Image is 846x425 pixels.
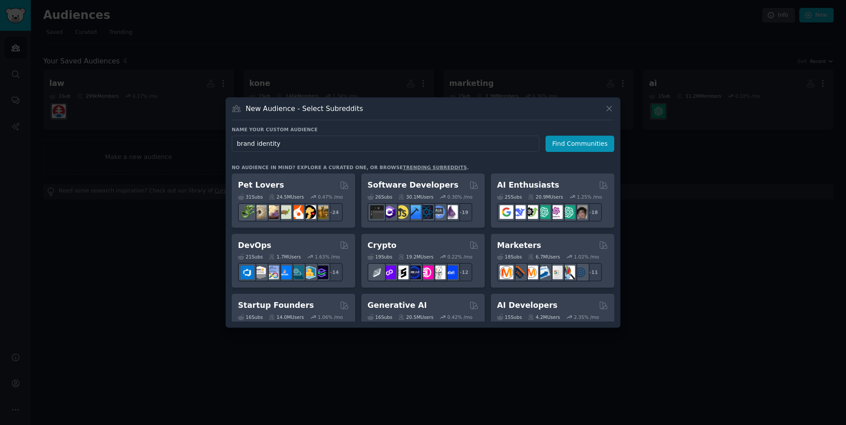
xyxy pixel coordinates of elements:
[367,180,458,191] h2: Software Developers
[512,205,526,219] img: DeepSeek
[583,203,602,222] div: + 18
[324,263,343,281] div: + 14
[302,205,316,219] img: PetAdvice
[253,266,267,279] img: AWS_Certified_Experts
[238,194,263,200] div: 31 Sub s
[447,254,472,260] div: 0.22 % /mo
[574,254,599,260] div: 1.02 % /mo
[370,205,384,219] img: software
[497,194,522,200] div: 25 Sub s
[537,205,550,219] img: chatgpt_promptDesign
[324,203,343,222] div: + 24
[524,266,538,279] img: AskMarketing
[549,266,563,279] img: googleads
[419,266,433,279] img: defiblockchain
[395,205,408,219] img: learnjavascript
[395,266,408,279] img: ethstaker
[265,266,279,279] img: Docker_DevOps
[419,205,433,219] img: reactnative
[561,205,575,219] img: chatgpt_prompts_
[278,266,291,279] img: DevOpsLinks
[265,205,279,219] img: leopardgeckos
[302,266,316,279] img: aws_cdk
[382,266,396,279] img: 0xPolygon
[577,194,602,200] div: 1.25 % /mo
[238,314,263,320] div: 16 Sub s
[528,314,560,320] div: 4.2M Users
[318,314,343,320] div: 1.06 % /mo
[269,194,304,200] div: 24.5M Users
[290,266,304,279] img: platformengineering
[524,205,538,219] img: AItoolsCatalog
[290,205,304,219] img: cockatiel
[549,205,563,219] img: OpenAIDev
[367,300,427,311] h2: Generative AI
[315,266,328,279] img: PlatformEngineers
[497,300,557,311] h2: AI Developers
[574,205,587,219] img: ArtificalIntelligence
[241,205,254,219] img: herpetology
[367,314,392,320] div: 16 Sub s
[367,240,397,251] h2: Crypto
[232,126,614,133] h3: Name your custom audience
[432,266,445,279] img: CryptoNews
[528,194,563,200] div: 20.9M Users
[269,314,304,320] div: 14.0M Users
[583,263,602,281] div: + 11
[253,205,267,219] img: ballpython
[238,180,284,191] h2: Pet Lovers
[500,266,513,279] img: content_marketing
[444,266,458,279] img: defi_
[278,205,291,219] img: turtle
[403,165,467,170] a: trending subreddits
[444,205,458,219] img: elixir
[315,205,328,219] img: dogbreed
[398,194,433,200] div: 30.1M Users
[447,314,472,320] div: 0.42 % /mo
[454,263,472,281] div: + 12
[497,240,541,251] h2: Marketers
[497,180,559,191] h2: AI Enthusiasts
[370,266,384,279] img: ethfinance
[382,205,396,219] img: csharp
[497,254,522,260] div: 18 Sub s
[447,194,472,200] div: 0.30 % /mo
[398,314,433,320] div: 20.5M Users
[512,266,526,279] img: bigseo
[238,254,263,260] div: 21 Sub s
[574,314,599,320] div: 2.35 % /mo
[367,254,392,260] div: 19 Sub s
[232,136,539,152] input: Pick a short name, like "Digital Marketers" or "Movie-Goers"
[232,164,469,170] div: No audience in mind? Explore a curated one, or browse .
[315,254,340,260] div: 1.63 % /mo
[246,104,363,113] h3: New Audience - Select Subreddits
[497,314,522,320] div: 15 Sub s
[454,203,472,222] div: + 19
[537,266,550,279] img: Emailmarketing
[528,254,560,260] div: 6.7M Users
[574,266,587,279] img: OnlineMarketing
[238,300,314,311] h2: Startup Founders
[398,254,433,260] div: 19.2M Users
[407,205,421,219] img: iOSProgramming
[318,194,343,200] div: 0.47 % /mo
[561,266,575,279] img: MarketingResearch
[367,194,392,200] div: 26 Sub s
[238,240,271,251] h2: DevOps
[432,205,445,219] img: AskComputerScience
[500,205,513,219] img: GoogleGeminiAI
[545,136,614,152] button: Find Communities
[269,254,301,260] div: 1.7M Users
[241,266,254,279] img: azuredevops
[407,266,421,279] img: web3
